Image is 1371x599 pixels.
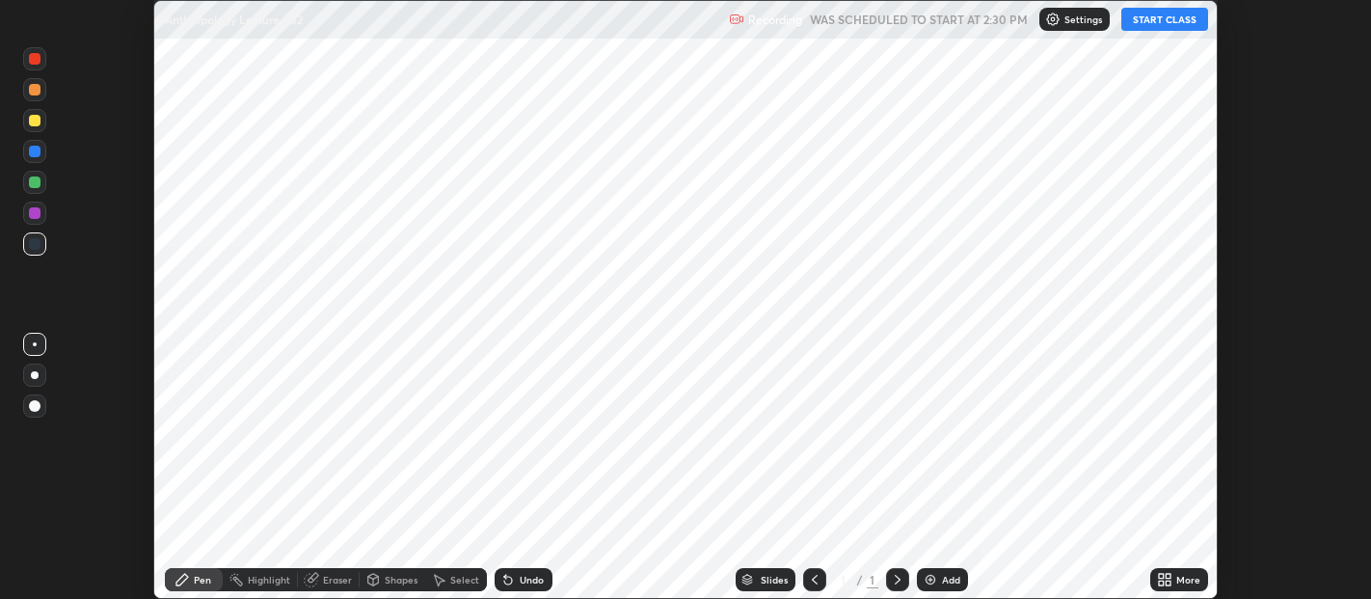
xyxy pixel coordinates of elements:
[748,13,802,27] p: Recording
[248,575,290,585] div: Highlight
[834,574,853,585] div: 1
[857,574,863,585] div: /
[1176,575,1200,585] div: More
[165,12,303,27] p: Anthropology Lecture - 52
[923,572,938,587] img: add-slide-button
[1045,12,1061,27] img: class-settings-icons
[810,11,1028,28] h5: WAS SCHEDULED TO START AT 2:30 PM
[385,575,417,585] div: Shapes
[867,571,878,588] div: 1
[323,575,352,585] div: Eraser
[729,12,744,27] img: recording.375f2c34.svg
[520,575,544,585] div: Undo
[942,575,960,585] div: Add
[1064,14,1102,24] p: Settings
[761,575,788,585] div: Slides
[450,575,479,585] div: Select
[194,575,211,585] div: Pen
[1121,8,1208,31] button: START CLASS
